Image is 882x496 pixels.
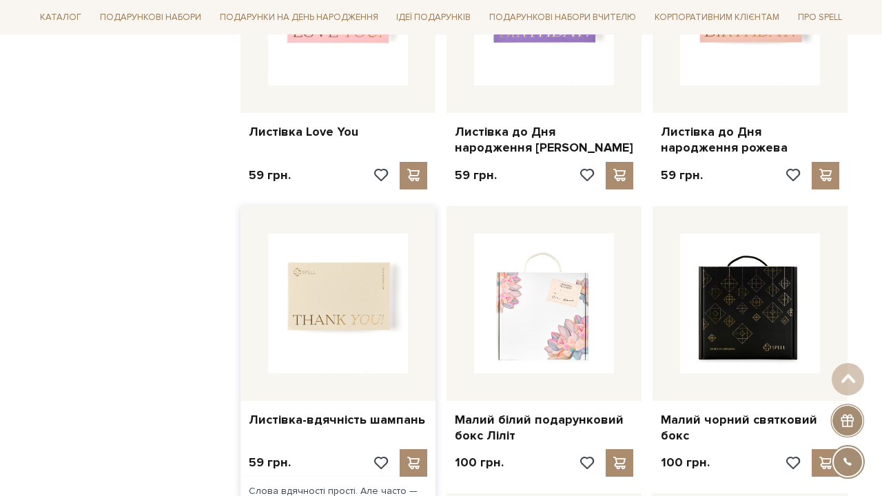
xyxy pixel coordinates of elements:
[455,412,633,444] a: Малий білий подарунковий бокс Ліліт
[649,7,785,28] a: Корпоративним клієнтам
[792,7,848,28] a: Про Spell
[249,167,291,183] p: 59 грн.
[474,234,614,373] img: Малий білий подарунковий бокс Ліліт
[249,412,427,428] a: Листівка-вдячність шампань
[661,412,839,444] a: Малий чорний святковий бокс
[661,455,710,471] p: 100 грн.
[391,7,476,28] a: Ідеї подарунків
[455,124,633,156] a: Листівка до Дня народження [PERSON_NAME]
[455,167,497,183] p: 59 грн.
[214,7,384,28] a: Подарунки на День народження
[484,6,642,29] a: Подарункові набори Вчителю
[680,234,820,373] img: Малий чорний святковий бокс
[249,455,291,471] p: 59 грн.
[455,455,504,471] p: 100 грн.
[661,124,839,156] a: Листівка до Дня народження рожева
[249,124,427,140] a: Листівка Love You
[661,167,703,183] p: 59 грн.
[94,7,207,28] a: Подарункові набори
[268,234,408,373] img: Листівка-вдячність шампань
[34,7,87,28] a: Каталог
